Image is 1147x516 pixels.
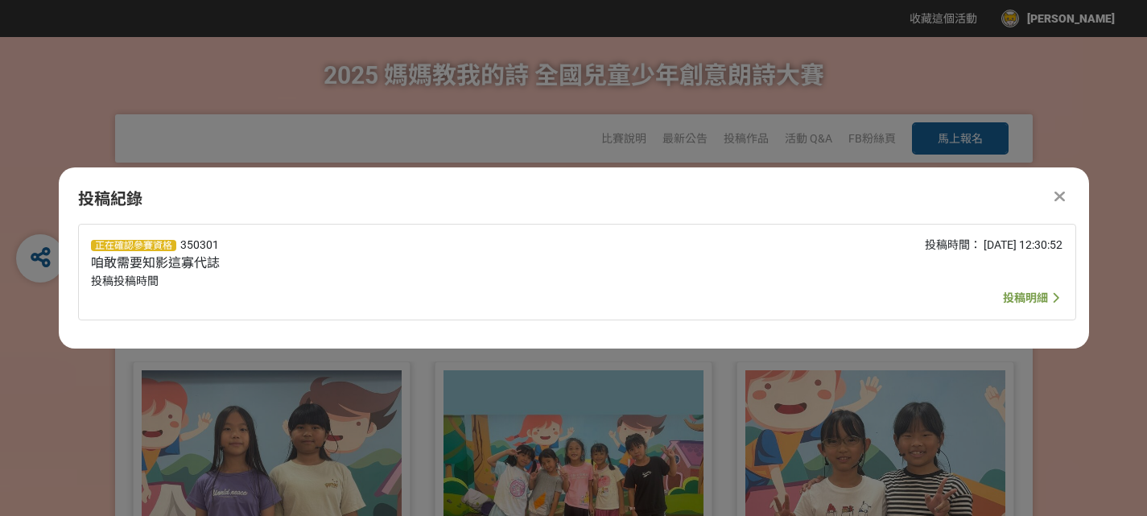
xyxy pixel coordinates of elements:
a: 最新公告 [662,132,708,145]
span: 投稿投稿時間 [91,275,159,287]
a: FB粉絲頁 [848,132,896,145]
span: 咱敢需要知影這寡代誌 [91,255,220,270]
a: 活動 Q&A [785,132,832,145]
h1: 2025 媽媽教我的詩 全國兒童少年創意朗詩大賽 [324,37,824,114]
span: 投稿時間： [DATE] 12:30:52 [925,238,1062,251]
span: 投稿明細 [1003,291,1048,304]
span: 收藏這個活動 [910,12,977,25]
button: 馬上報名 [912,122,1009,155]
span: 350301 [180,238,219,251]
div: 投稿紀錄 [78,187,1070,211]
a: 比賽說明 [601,132,646,145]
span: 馬上報名 [938,132,983,145]
a: 投稿作品 [724,132,769,145]
span: 正在確認參賽資格 [91,240,176,251]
